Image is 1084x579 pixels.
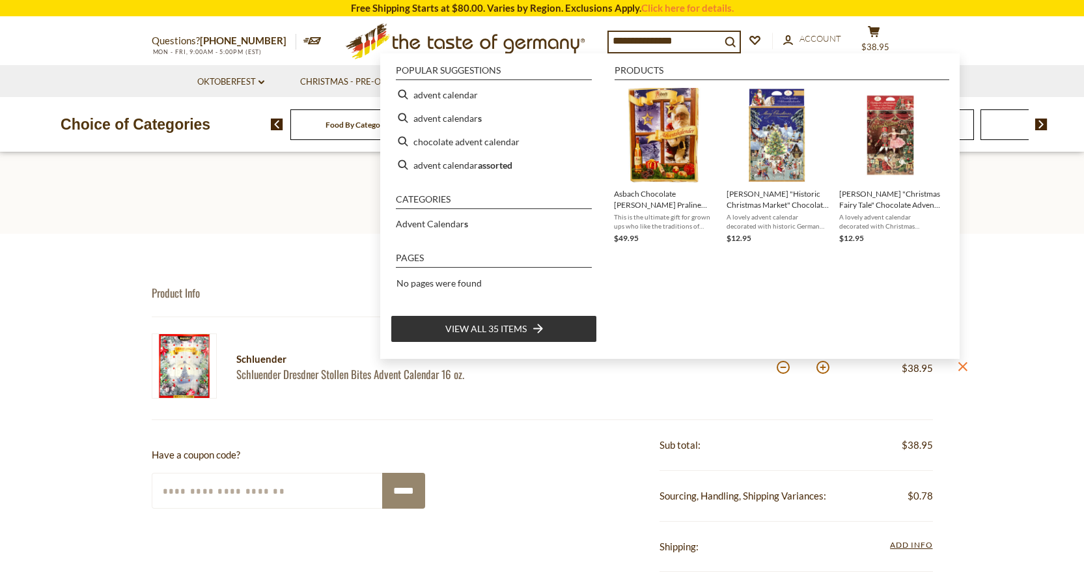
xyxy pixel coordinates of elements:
[391,212,597,235] li: Advent Calendars
[609,83,721,250] li: Asbach Chocolate Brandy Praline Advent Calendar 9.1 oz
[615,66,949,80] li: Products
[478,158,512,173] b: assorted
[391,153,597,177] li: advent calendar assorted
[855,25,894,58] button: $38.95
[614,233,639,243] span: $49.95
[396,195,592,209] li: Categories
[152,48,262,55] span: MON - FRI, 9:00AM - 5:00PM (EST)
[152,33,296,49] p: Questions?
[326,120,387,130] a: Food By Category
[464,218,468,229] b: s
[783,32,841,46] a: Account
[902,362,933,374] span: $38.95
[614,88,716,245] a: Asbach Chocolate [PERSON_NAME] Praline Advent Calendar 9.1 ozThis is the ultimate gift for grown ...
[799,33,841,44] span: Account
[839,88,941,245] a: Heidel Christmas Fairy Tale Chocolate Advent Calendar[PERSON_NAME] "Christmas Fairy Tale" Chocola...
[902,437,933,453] span: $38.95
[40,178,1044,208] h1: Your Cart
[890,540,932,550] span: Add Info
[727,212,829,231] span: A lovely advent calendar decorated with historic German Christmas Market design and filled with 2...
[271,119,283,130] img: previous arrow
[727,233,751,243] span: $12.95
[908,488,933,504] span: $0.78
[197,75,264,89] a: Oktoberfest
[721,83,834,250] li: Heidel "Historic Christmas Market" Chocolate Advent Calendar, 2.6 oz
[396,253,592,268] li: Pages
[391,130,597,153] li: chocolate advent calendar
[641,2,734,14] a: Click here for details.
[660,439,701,451] span: Sub total:
[300,75,411,89] a: Christmas - PRE-ORDER
[152,333,217,399] img: Schluender Dresdner Stollen Bites Advent Calendar 16 oz.
[391,83,597,106] li: advent calendar
[861,42,889,52] span: $38.95
[445,322,527,336] span: View all 35 items
[727,88,829,245] a: [PERSON_NAME] "Historic Christmas Market" Chocolate Advent Calendar, 2.6 ozA lovely advent calend...
[839,212,941,231] span: A lovely advent calendar decorated with Christmas nutcracker design and filled with 24 delicious ...
[396,66,592,80] li: Popular suggestions
[396,216,468,231] a: Advent Calendars
[614,212,716,231] span: This is the ultimate gift for grown ups who like the traditions of December: an advent calendar f...
[236,351,520,367] div: Schluender
[396,277,482,289] span: No pages were found
[660,541,699,552] span: Shipping:
[839,188,941,210] span: [PERSON_NAME] "Christmas Fairy Tale" Chocolate Advent Calendar, 2.6 oz
[843,88,938,182] img: Heidel Christmas Fairy Tale Chocolate Advent Calendar
[152,447,425,463] p: Have a coupon code?
[380,53,960,358] div: Instant Search Results
[391,315,597,343] li: View all 35 items
[614,188,716,210] span: Asbach Chocolate [PERSON_NAME] Praline Advent Calendar 9.1 oz
[200,35,286,46] a: [PHONE_NUMBER]
[236,367,520,381] a: Schluender Dresdner Stollen Bites Advent Calendar 16 oz.
[839,233,864,243] span: $12.95
[478,111,482,126] b: s
[660,490,826,501] span: Sourcing, Handling, Shipping Variances:
[152,286,542,300] div: Product Info
[391,106,597,130] li: advent calendars
[727,188,829,210] span: [PERSON_NAME] "Historic Christmas Market" Chocolate Advent Calendar, 2.6 oz
[834,83,947,250] li: Heidel "Christmas Fairy Tale" Chocolate Advent Calendar, 2.6 oz
[1035,119,1048,130] img: next arrow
